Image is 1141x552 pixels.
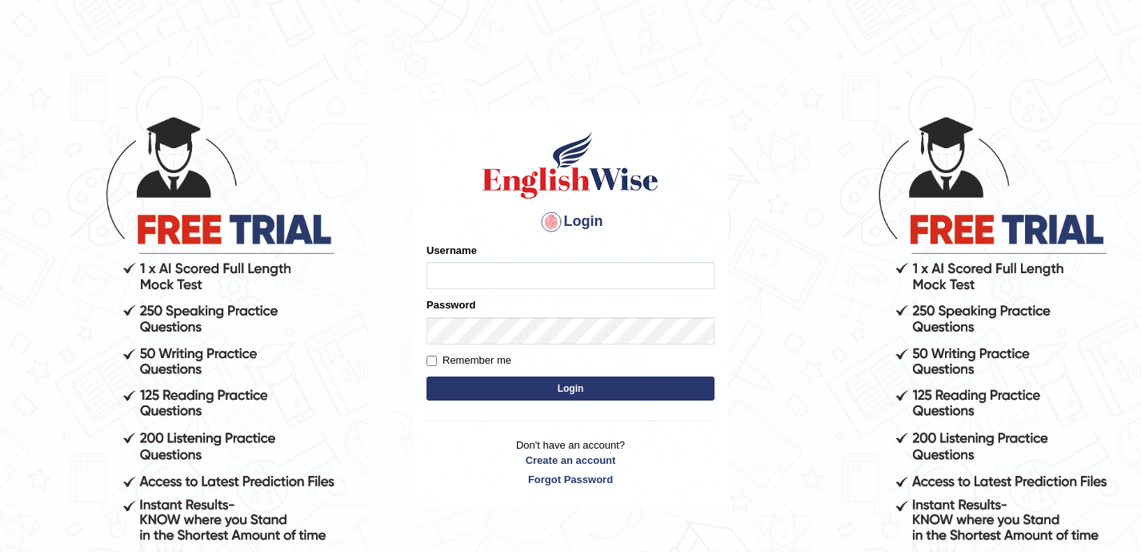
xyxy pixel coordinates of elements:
a: Create an account [426,453,715,468]
h4: Login [426,209,715,235]
p: Don't have an account? [426,437,715,487]
img: Logo of English Wise sign in for intelligent practice with AI [479,129,662,201]
label: Remember me [426,353,511,369]
label: Username [426,243,477,258]
a: Forgot Password [426,472,715,487]
button: Login [426,377,715,401]
input: Remember me [426,356,437,366]
label: Password [426,297,475,312]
